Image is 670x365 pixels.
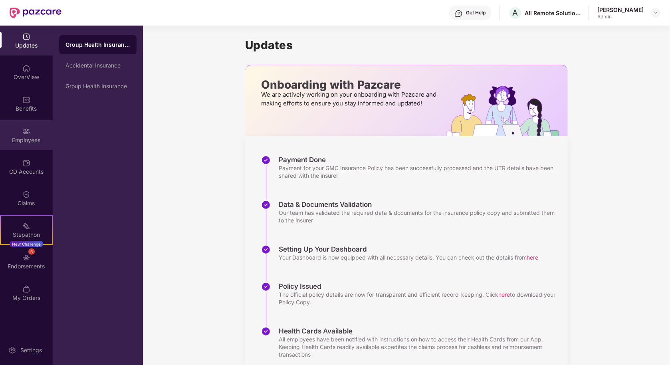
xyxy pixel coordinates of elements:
[261,155,271,165] img: svg+xml;base64,PHN2ZyBpZD0iU3RlcC1Eb25lLTMyeDMyIiB4bWxucz0iaHR0cDovL3d3dy53My5vcmcvMjAwMC9zdmciIH...
[261,81,439,88] p: Onboarding with Pazcare
[22,96,30,104] img: svg+xml;base64,PHN2ZyBpZD0iQmVuZWZpdHMiIHhtbG5zPSJodHRwOi8vd3d3LnczLm9yZy8yMDAwL3N2ZyIgd2lkdGg9Ij...
[22,159,30,167] img: svg+xml;base64,PHN2ZyBpZD0iQ0RfQWNjb3VudHMiIGRhdGEtbmFtZT0iQ0QgQWNjb3VudHMiIHhtbG5zPSJodHRwOi8vd3...
[22,285,30,293] img: svg+xml;base64,PHN2ZyBpZD0iTXlfT3JkZXJzIiBkYXRhLW5hbWU9Ik15IE9yZGVycyIgeG1sbnM9Imh0dHA6Ly93d3cudz...
[18,346,44,354] div: Settings
[279,164,560,179] div: Payment for your GMC Insurance Policy has been successfully processed and the UTR details have be...
[279,335,560,358] div: All employees have been notified with instructions on how to access their Health Cards from our A...
[527,254,538,261] span: here
[65,62,130,69] div: Accidental Insurance
[279,200,560,209] div: Data & Documents Validation
[8,346,16,354] img: svg+xml;base64,PHN2ZyBpZD0iU2V0dGluZy0yMHgyMCIgeG1sbnM9Imh0dHA6Ly93d3cudzMub3JnLzIwMDAvc3ZnIiB3aW...
[22,222,30,230] img: svg+xml;base64,PHN2ZyB4bWxucz0iaHR0cDovL3d3dy53My5vcmcvMjAwMC9zdmciIHdpZHRoPSIyMSIgaGVpZ2h0PSIyMC...
[525,9,581,17] div: All Remote Solutions Private Limited
[65,41,130,49] div: Group Health Insurance
[279,209,560,224] div: Our team has validated the required data & documents for the insurance policy copy and submitted ...
[597,6,644,14] div: [PERSON_NAME]
[261,245,271,254] img: svg+xml;base64,PHN2ZyBpZD0iU3RlcC1Eb25lLTMyeDMyIiB4bWxucz0iaHR0cDovL3d3dy53My5vcmcvMjAwMC9zdmciIH...
[261,200,271,210] img: svg+xml;base64,PHN2ZyBpZD0iU3RlcC1Eb25lLTMyeDMyIiB4bWxucz0iaHR0cDovL3d3dy53My5vcmcvMjAwMC9zdmciIH...
[279,327,560,335] div: Health Cards Available
[10,8,61,18] img: New Pazcare Logo
[597,14,644,20] div: Admin
[261,90,439,108] p: We are actively working on your onboarding with Pazcare and making efforts to ensure you stay inf...
[279,282,560,291] div: Policy Issued
[1,231,52,239] div: Stepathon
[22,254,30,262] img: svg+xml;base64,PHN2ZyBpZD0iRW5kb3JzZW1lbnRzIiB4bWxucz0iaHR0cDovL3d3dy53My5vcmcvMjAwMC9zdmciIHdpZH...
[22,190,30,198] img: svg+xml;base64,PHN2ZyBpZD0iQ2xhaW0iIHhtbG5zPSJodHRwOi8vd3d3LnczLm9yZy8yMDAwL3N2ZyIgd2lkdGg9IjIwIi...
[466,10,486,16] div: Get Help
[22,127,30,135] img: svg+xml;base64,PHN2ZyBpZD0iRW1wbG95ZWVzIiB4bWxucz0iaHR0cDovL3d3dy53My5vcmcvMjAwMC9zdmciIHdpZHRoPS...
[261,282,271,292] img: svg+xml;base64,PHN2ZyBpZD0iU3RlcC1Eb25lLTMyeDMyIiB4bWxucz0iaHR0cDovL3d3dy53My5vcmcvMjAwMC9zdmciIH...
[22,64,30,72] img: svg+xml;base64,PHN2ZyBpZD0iSG9tZSIgeG1sbnM9Imh0dHA6Ly93d3cudzMub3JnLzIwMDAvc3ZnIiB3aWR0aD0iMjAiIG...
[279,245,538,254] div: Setting Up Your Dashboard
[279,155,560,164] div: Payment Done
[22,33,30,41] img: svg+xml;base64,PHN2ZyBpZD0iVXBkYXRlZCIgeG1sbnM9Imh0dHA6Ly93d3cudzMub3JnLzIwMDAvc3ZnIiB3aWR0aD0iMj...
[245,38,568,52] h1: Updates
[10,241,43,247] div: New Challenge
[513,8,518,18] span: A
[28,248,35,255] div: 3
[652,10,659,16] img: svg+xml;base64,PHN2ZyBpZD0iRHJvcGRvd24tMzJ4MzIiIHhtbG5zPSJodHRwOi8vd3d3LnczLm9yZy8yMDAwL3N2ZyIgd2...
[65,83,130,89] div: Group Health Insurance
[279,291,560,306] div: The official policy details are now for transparent and efficient record-keeping. Click to downlo...
[446,86,568,136] img: hrOnboarding
[261,327,271,336] img: svg+xml;base64,PHN2ZyBpZD0iU3RlcC1Eb25lLTMyeDMyIiB4bWxucz0iaHR0cDovL3d3dy53My5vcmcvMjAwMC9zdmciIH...
[498,291,510,298] span: here
[455,10,463,18] img: svg+xml;base64,PHN2ZyBpZD0iSGVscC0zMngzMiIgeG1sbnM9Imh0dHA6Ly93d3cudzMub3JnLzIwMDAvc3ZnIiB3aWR0aD...
[279,254,538,261] div: Your Dashboard is now equipped with all necessary details. You can check out the details from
